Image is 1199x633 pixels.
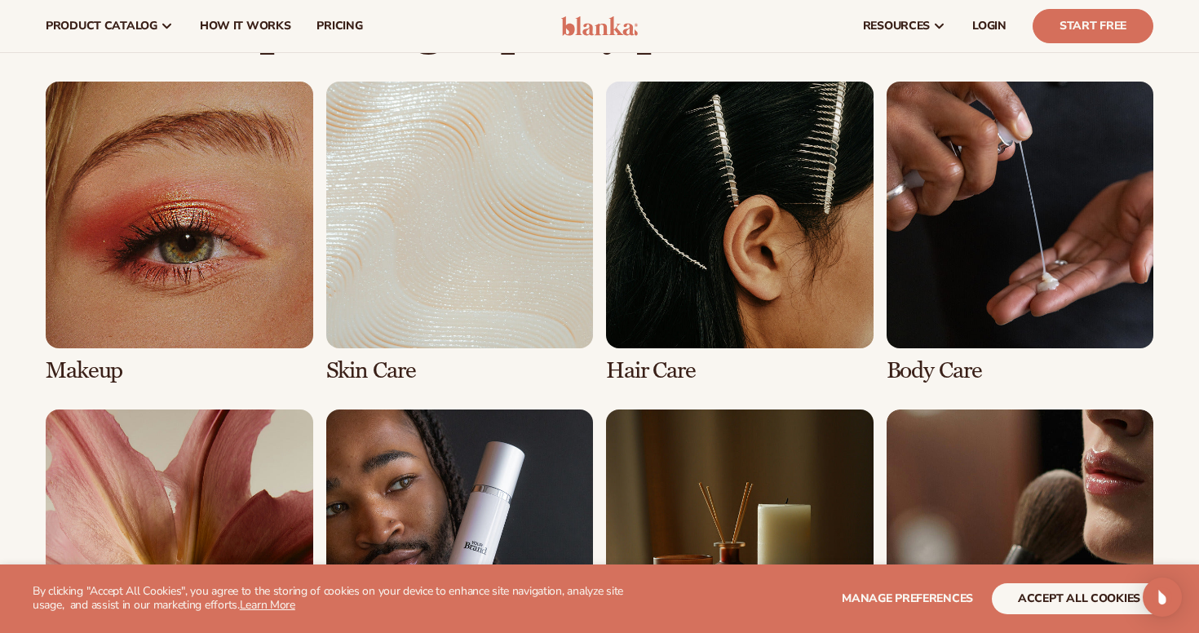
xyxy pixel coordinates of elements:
[46,82,313,383] div: 1 / 8
[887,82,1154,383] div: 4 / 8
[606,82,874,383] div: 3 / 8
[992,583,1166,614] button: accept all cookies
[887,358,1154,383] h3: Body Care
[842,591,973,606] span: Manage preferences
[46,358,313,383] h3: Makeup
[1033,9,1153,43] a: Start Free
[842,583,973,614] button: Manage preferences
[33,585,637,613] p: By clicking "Accept All Cookies", you agree to the storing of cookies on your device to enhance s...
[1143,578,1182,617] div: Open Intercom Messenger
[326,358,594,383] h3: Skin Care
[326,82,594,383] div: 2 / 8
[561,16,639,36] img: logo
[240,597,295,613] a: Learn More
[200,20,291,33] span: How It Works
[972,20,1007,33] span: LOGIN
[316,20,362,33] span: pricing
[863,20,930,33] span: resources
[606,358,874,383] h3: Hair Care
[46,20,157,33] span: product catalog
